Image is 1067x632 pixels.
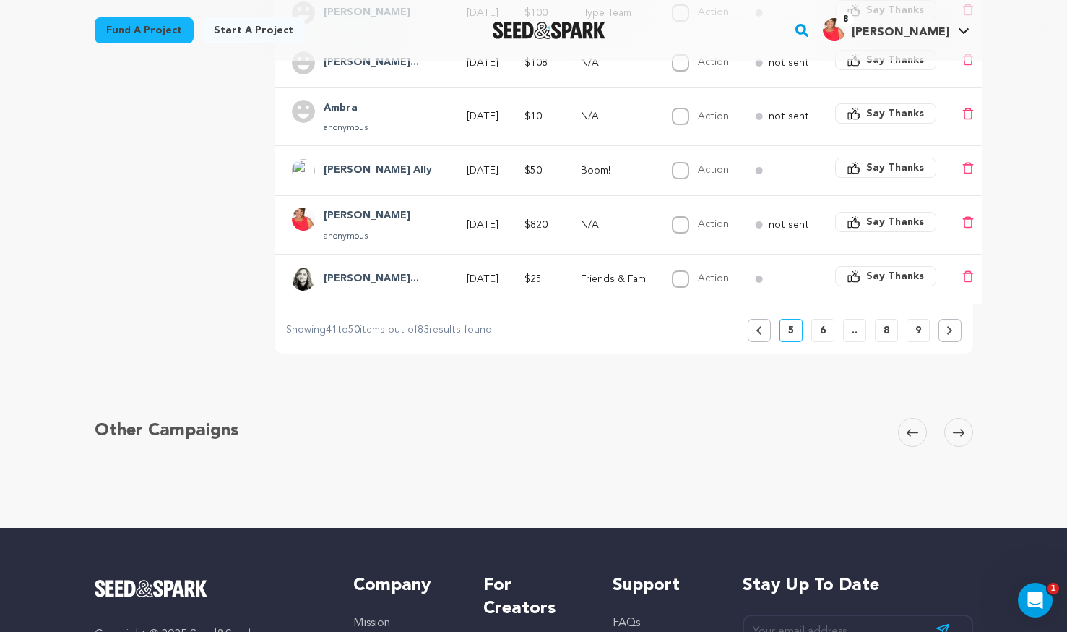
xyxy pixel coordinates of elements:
label: Action [698,273,729,283]
div: Lisa S.'s Profile [823,18,949,41]
label: Action [698,219,729,229]
p: 6 [820,323,826,338]
h4: Anna Cherekovsky [324,54,419,72]
p: N/A [581,109,646,124]
button: 9 [907,319,930,342]
span: 41 [326,325,337,335]
p: 5 [788,323,794,338]
label: Action [698,111,729,121]
p: 9 [915,323,921,338]
span: $820 [524,220,548,230]
h4: Loprete Ally [324,162,432,179]
h5: Support [613,574,713,597]
img: Seed&Spark Logo Dark Mode [493,22,606,39]
span: 8 [837,12,854,27]
p: Boom! [581,163,646,178]
p: 8 [884,323,889,338]
span: Say Thanks [866,161,924,175]
span: $25 [524,274,542,284]
p: [DATE] [467,218,498,232]
p: [DATE] [467,163,498,178]
p: [DATE] [467,272,498,286]
span: $10 [524,111,542,121]
a: Seed&Spark Homepage [493,22,606,39]
span: [PERSON_NAME] [852,27,949,38]
span: $108 [524,58,548,68]
h4: Lisa Steadman [324,208,410,225]
p: [DATE] [467,109,498,124]
h4: Marianna Staroselsky [324,270,419,288]
a: Seed&Spark Homepage [95,580,325,597]
img: picture.jpeg [823,18,846,41]
h5: Other Campaigns [95,418,238,444]
a: Start a project [202,17,305,43]
a: Fund a project [95,17,194,43]
button: 5 [779,319,803,342]
p: N/A [581,218,646,232]
button: 6 [811,319,834,342]
img: picture.jpeg [292,268,315,291]
label: Action [698,57,729,67]
p: Friends & Fam [581,272,646,286]
span: Say Thanks [866,106,924,121]
img: picture.jpeg [292,208,315,231]
span: 1 [1047,583,1059,594]
span: 50 [348,325,360,335]
p: not sent [769,218,809,232]
button: Say Thanks [835,266,936,286]
span: 83 [418,325,429,335]
label: Action [698,165,729,175]
button: .. [843,319,866,342]
iframe: Intercom live chat [1018,583,1053,618]
p: N/A [581,56,646,70]
p: .. [852,323,858,338]
p: Showing to items out of results found [286,322,492,339]
h5: For Creators [483,574,584,620]
span: $50 [524,166,542,176]
button: 8 [875,319,898,342]
h5: Stay up to date [743,574,973,597]
a: Mission [353,618,390,629]
h5: Company [353,574,454,597]
img: user.png [292,51,315,74]
p: not sent [769,56,809,70]
span: Lisa S.'s Profile [820,15,972,46]
button: Say Thanks [835,212,936,232]
p: anonymous [324,122,368,134]
img: ACg8ocL_lC9kfQuWJkIaqi9qOoAT-dxf-koM_yfP2AgANHY8xivjzton=s96-c [292,159,315,182]
button: Say Thanks [835,103,936,124]
span: Say Thanks [866,215,924,229]
p: not sent [769,109,809,124]
button: Say Thanks [835,158,936,178]
a: Lisa S.'s Profile [820,15,972,41]
h4: Ambra [324,100,368,117]
p: [DATE] [467,56,498,70]
p: anonymous [324,231,410,242]
span: Say Thanks [866,269,924,283]
img: user.png [292,100,315,123]
img: Seed&Spark Logo [95,580,208,597]
a: FAQs [613,618,640,629]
